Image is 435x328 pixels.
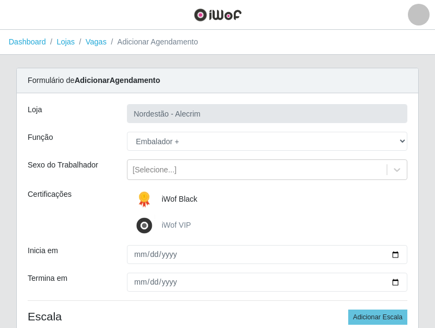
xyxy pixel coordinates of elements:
[9,37,46,46] a: Dashboard
[162,221,191,229] span: iWof VIP
[28,104,42,115] label: Loja
[28,310,407,323] h4: Escala
[133,189,159,210] img: iWof Black
[127,273,408,292] input: 00/00/0000
[17,68,418,93] div: Formulário de
[127,245,408,264] input: 00/00/0000
[28,132,53,143] label: Função
[28,189,72,200] label: Certificações
[28,273,67,284] label: Termina em
[28,159,98,171] label: Sexo do Trabalhador
[74,76,160,85] strong: Adicionar Agendamento
[106,36,198,48] li: Adicionar Agendamento
[86,37,107,46] a: Vagas
[348,310,407,325] button: Adicionar Escala
[133,215,159,236] img: iWof VIP
[28,245,58,256] label: Inicia em
[56,37,74,46] a: Lojas
[162,195,197,203] span: iWof Black
[133,164,177,176] div: [Selecione...]
[194,8,242,22] img: CoreUI Logo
